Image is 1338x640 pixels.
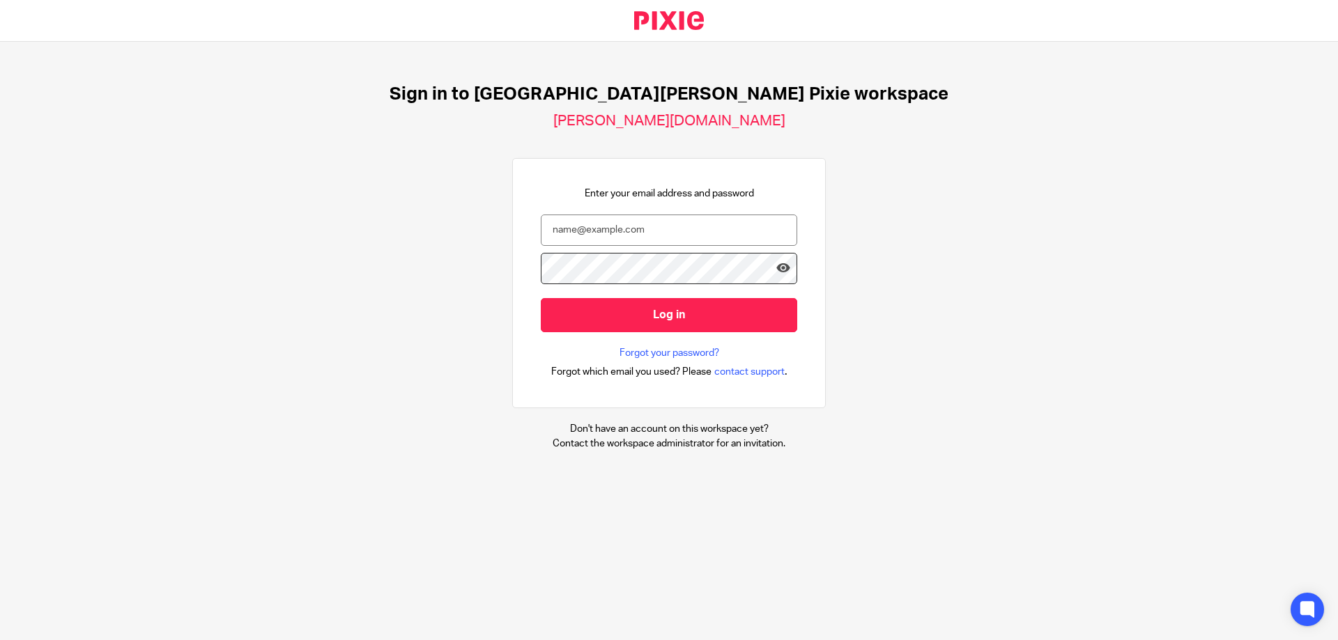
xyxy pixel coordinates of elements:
span: Forgot which email you used? Please [551,365,712,379]
p: Don't have an account on this workspace yet? [553,422,785,436]
input: Log in [541,298,797,332]
h2: [PERSON_NAME][DOMAIN_NAME] [553,112,785,130]
span: contact support [714,365,785,379]
a: Forgot your password? [620,346,719,360]
div: . [551,364,787,380]
h1: Sign in to [GEOGRAPHIC_DATA][PERSON_NAME] Pixie workspace [390,84,948,105]
p: Enter your email address and password [585,187,754,201]
p: Contact the workspace administrator for an invitation. [553,437,785,451]
input: name@example.com [541,214,797,246]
